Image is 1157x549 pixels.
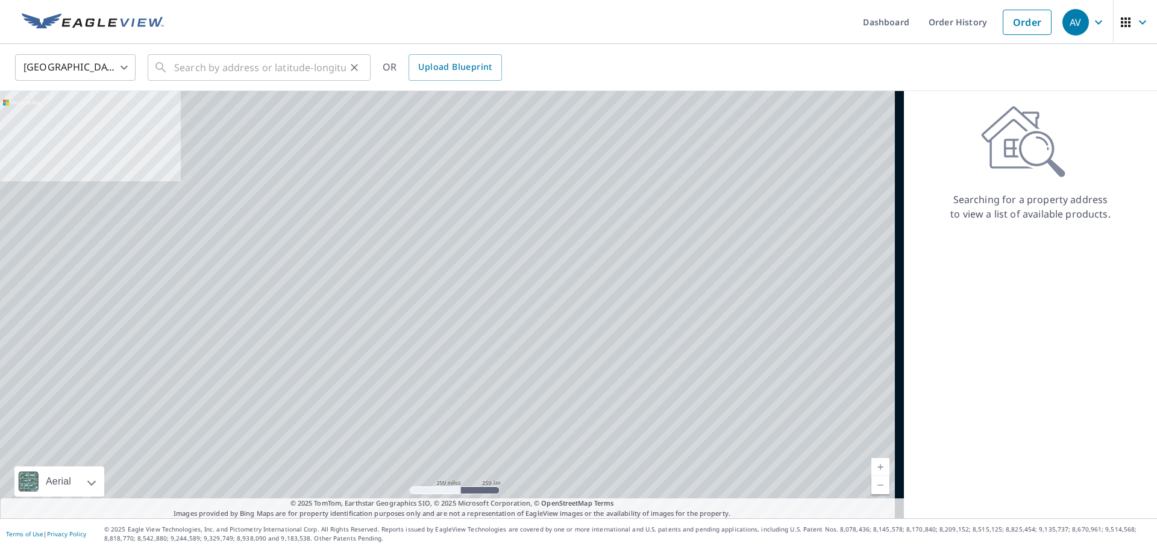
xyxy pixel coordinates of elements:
[346,59,363,76] button: Clear
[47,530,86,538] a: Privacy Policy
[104,525,1151,543] p: © 2025 Eagle View Technologies, Inc. and Pictometry International Corp. All Rights Reserved. Repo...
[290,498,614,509] span: © 2025 TomTom, Earthstar Geographics SIO, © 2025 Microsoft Corporation, ©
[871,458,889,476] a: Current Level 5, Zoom In
[42,466,75,497] div: Aerial
[871,476,889,494] a: Current Level 5, Zoom Out
[1003,10,1052,35] a: Order
[418,60,492,75] span: Upload Blueprint
[15,51,136,84] div: [GEOGRAPHIC_DATA]
[594,498,614,507] a: Terms
[383,54,502,81] div: OR
[541,498,592,507] a: OpenStreetMap
[6,530,43,538] a: Terms of Use
[174,51,346,84] input: Search by address or latitude-longitude
[6,530,86,538] p: |
[22,13,164,31] img: EV Logo
[14,466,104,497] div: Aerial
[1062,9,1089,36] div: AV
[950,192,1111,221] p: Searching for a property address to view a list of available products.
[409,54,501,81] a: Upload Blueprint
